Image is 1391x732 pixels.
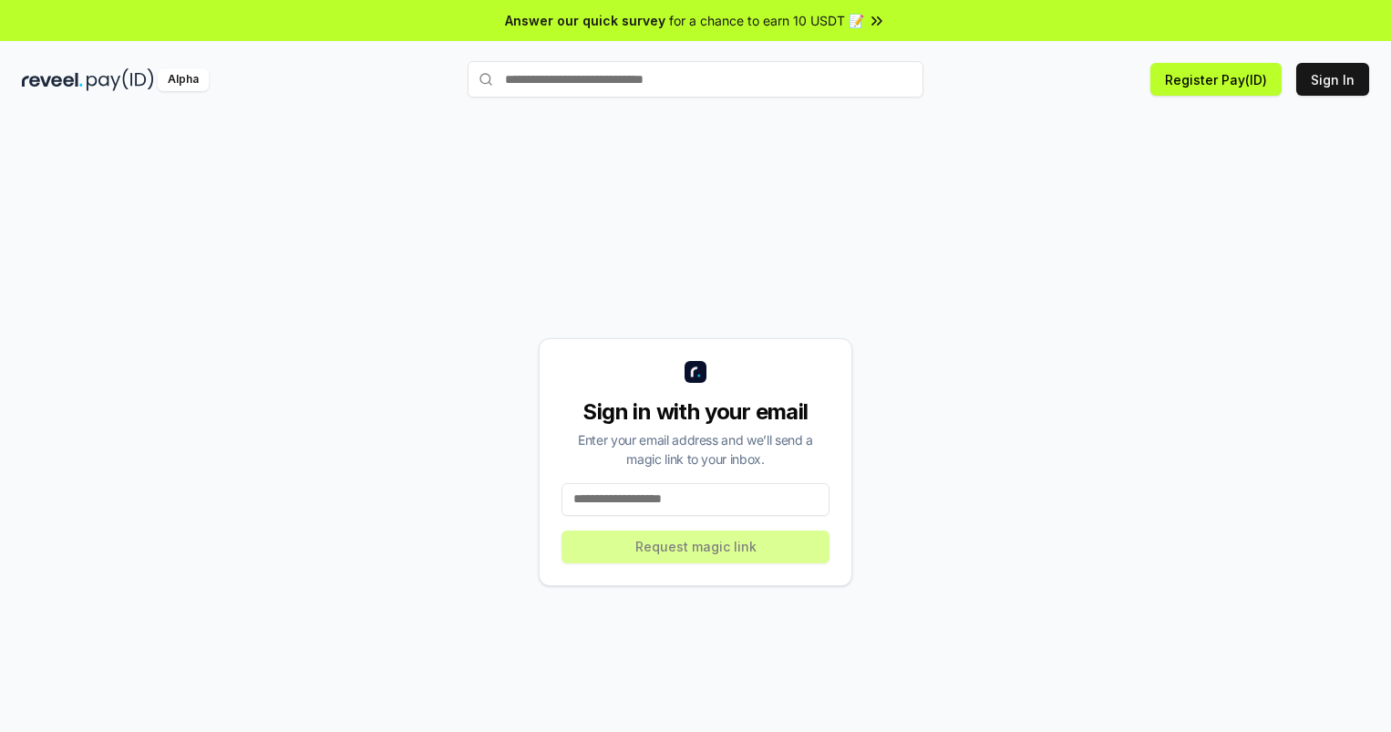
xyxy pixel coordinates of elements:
img: logo_small [685,361,706,383]
button: Sign In [1296,63,1369,96]
img: reveel_dark [22,68,83,91]
span: Answer our quick survey [505,11,665,30]
div: Alpha [158,68,209,91]
span: for a chance to earn 10 USDT 📝 [669,11,864,30]
button: Register Pay(ID) [1150,63,1282,96]
img: pay_id [87,68,154,91]
div: Sign in with your email [562,397,829,427]
div: Enter your email address and we’ll send a magic link to your inbox. [562,430,829,469]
